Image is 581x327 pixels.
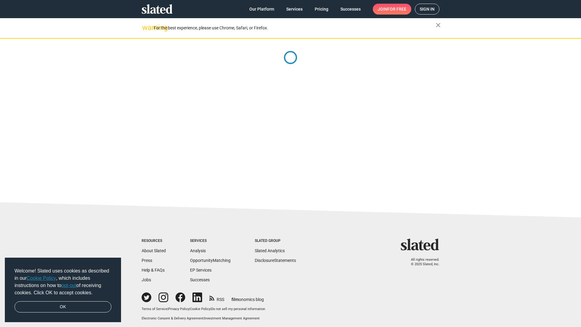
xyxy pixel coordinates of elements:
[249,4,274,15] span: Our Platform
[142,268,165,272] a: Help & FAQs
[373,4,411,15] a: Joinfor free
[27,276,56,281] a: Cookie Policy
[336,4,366,15] a: Successes
[378,4,406,15] span: Join
[190,268,212,272] a: EP Services
[190,307,210,311] a: Cookie Policy
[415,4,439,15] a: Sign in
[245,4,279,15] a: Our Platform
[286,4,303,15] span: Services
[204,316,260,320] a: Investment Management Agreement
[310,4,333,15] a: Pricing
[255,258,296,263] a: DisclosureStatements
[168,307,189,311] a: Privacy Policy
[142,248,166,253] a: About Slated
[154,24,436,32] div: For the best experience, please use Chrome, Safari, or Firefox.
[281,4,307,15] a: Services
[5,258,121,322] div: cookieconsent
[210,307,211,311] span: |
[203,316,204,320] span: |
[315,4,328,15] span: Pricing
[190,258,231,263] a: OpportunityMatching
[231,297,239,302] span: film
[190,248,206,253] a: Analysis
[142,239,166,243] div: Resources
[61,283,77,288] a: opt-out
[142,24,149,31] mat-icon: warning
[231,292,264,302] a: filmonomics blog
[340,4,361,15] span: Successes
[189,307,190,311] span: |
[167,307,168,311] span: |
[190,239,231,243] div: Services
[142,258,152,263] a: Press
[209,293,224,302] a: RSS
[420,4,435,14] span: Sign in
[387,4,406,15] span: for free
[142,316,203,320] a: Electronic Consent & Delivery Agreement
[15,301,111,313] a: dismiss cookie message
[255,239,296,243] div: Slated Group
[15,267,111,296] span: Welcome! Slated uses cookies as described in our , which includes instructions on how to of recei...
[435,21,442,29] mat-icon: close
[142,307,167,311] a: Terms of Service
[142,277,151,282] a: Jobs
[405,258,439,266] p: All rights reserved. © 2025 Slated, Inc.
[211,307,265,312] button: Do not sell my personal information
[190,277,210,282] a: Successes
[255,248,285,253] a: Slated Analytics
